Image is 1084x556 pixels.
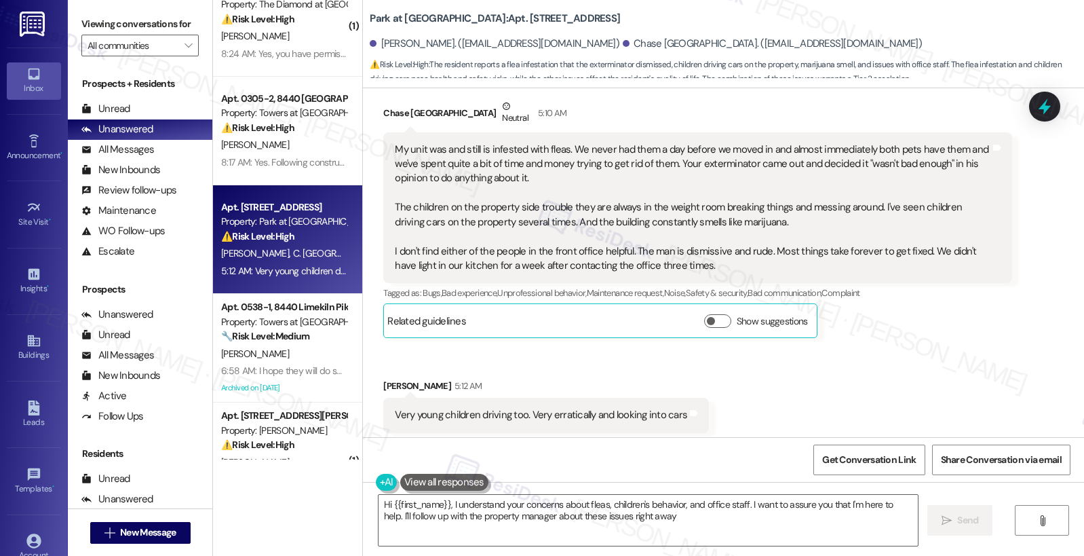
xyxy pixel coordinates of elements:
[90,522,191,544] button: New Message
[221,122,294,134] strong: ⚠️ Risk Level: High
[221,13,294,25] strong: ⚠️ Risk Level: High
[221,348,289,360] span: [PERSON_NAME]
[81,244,134,259] div: Escalate
[81,369,160,383] div: New Inbounds
[7,396,61,433] a: Leads
[81,122,153,136] div: Unanswered
[370,37,619,51] div: [PERSON_NAME]. ([EMAIL_ADDRESS][DOMAIN_NAME])
[535,106,566,120] div: 5:10 AM
[293,247,389,259] span: C. [GEOGRAPHIC_DATA]
[383,433,709,453] div: Tagged as:
[7,62,61,99] a: Inbox
[52,482,54,492] span: •
[221,265,521,277] div: 5:12 AM: Very young children driving too. Very erratically and looking into cars
[104,527,115,538] i: 
[221,247,293,259] span: [PERSON_NAME]
[81,163,160,177] div: New Inbounds
[822,453,916,467] span: Get Conversation Link
[221,230,294,242] strong: ⚠️ Risk Level: High
[68,447,212,461] div: Residents
[7,329,61,366] a: Buildings
[395,143,990,274] div: My unit was and still is infested with fleas. We never had them a day before we moved in and almo...
[927,505,993,536] button: Send
[221,156,560,168] div: 8:17 AM: Yes. Following construction on the balcony, I can't get the screen door to close.
[813,445,925,475] button: Get Conversation Link
[81,492,153,506] div: Unanswered
[370,58,1084,87] span: : The resident reports a flea infestation that the exterminator dismissed, children driving cars ...
[821,287,859,299] span: Complaint
[7,263,61,299] a: Insights •
[81,348,154,363] div: All Messages
[221,200,347,215] div: Apt. [STREET_ADDRESS]
[664,287,686,299] span: Noise ,
[370,12,620,26] b: Park at [GEOGRAPHIC_DATA]: Apt. [STREET_ADDRESS]
[81,308,153,322] div: Unanswered
[497,287,586,299] span: Unprofessional behavior ,
[451,379,482,393] div: 5:12 AM
[221,138,289,151] span: [PERSON_NAME]
[7,196,61,233] a: Site Visit •
[120,525,176,540] span: New Message
[1037,515,1047,526] i: 
[932,445,1070,475] button: Share Conversation via email
[748,287,821,299] span: Bad communication ,
[387,314,466,334] div: Related guidelines
[383,379,709,398] div: [PERSON_NAME]
[81,204,156,218] div: Maintenance
[499,99,530,128] div: Neutral
[423,437,484,449] span: Safety & security
[221,439,294,451] strong: ⚠️ Risk Level: High
[395,408,687,422] div: Very young children driving too. Very erratically and looking into cars
[60,149,62,158] span: •
[185,40,192,51] i: 
[221,48,421,60] div: 8:24 AM: Yes, you have permission to enter the unit
[81,143,154,157] div: All Messages
[81,409,144,424] div: Follow Ups
[81,224,165,238] div: WO Follow-ups
[370,59,428,70] strong: ⚠️ Risk Level: High
[221,106,347,120] div: Property: Towers at [GEOGRAPHIC_DATA]
[81,183,176,198] div: Review follow-ups
[221,330,309,342] strong: 🔧 Risk Level: Medium
[81,14,199,35] label: Viewing conversations for
[220,379,348,396] div: Archived on [DATE]
[383,283,1011,303] div: Tagged as:
[221,300,347,314] div: Apt. 0538-1, 8440 Limekiln Pike
[941,453,1062,467] span: Share Conversation via email
[221,409,347,423] div: Apt. [STREET_ADDRESS][PERSON_NAME]
[221,315,347,329] div: Property: Towers at [GEOGRAPHIC_DATA]
[686,287,748,299] span: Safety & security ,
[221,456,289,468] span: [PERSON_NAME]
[942,515,952,526] i: 
[221,30,289,42] span: [PERSON_NAME]
[81,102,130,116] div: Unread
[383,99,1011,132] div: Chase [GEOGRAPHIC_DATA]
[68,282,212,297] div: Prospects
[49,215,51,225] span: •
[81,389,127,403] div: Active
[423,287,442,299] span: Bugs ,
[81,472,130,486] div: Unread
[7,463,61,500] a: Templates •
[221,92,347,106] div: Apt. 0305-2, 8440 [GEOGRAPHIC_DATA]
[221,424,347,438] div: Property: [PERSON_NAME]
[68,77,212,91] div: Prospects + Residents
[221,365,690,377] div: 6:58 AM: I hope they will do something about the door because the painter just made it worse [DAT...
[623,37,922,51] div: Chase [GEOGRAPHIC_DATA]. ([EMAIL_ADDRESS][DOMAIN_NAME])
[221,215,347,229] div: Property: Park at [GEOGRAPHIC_DATA]
[737,314,808,329] label: Show suggestions
[587,287,664,299] span: Maintenance request ,
[81,328,130,342] div: Unread
[379,495,918,546] textarea: Hi {{first_name}}, I understand your concerns about fleas, children's behavior, and office staff....
[47,282,49,291] span: •
[442,287,497,299] span: Bad experience ,
[20,12,47,37] img: ResiDesk Logo
[957,513,978,527] span: Send
[88,35,177,56] input: All communities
